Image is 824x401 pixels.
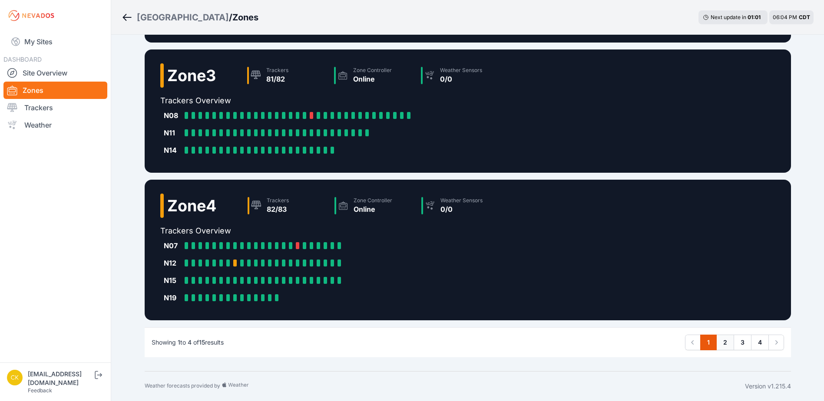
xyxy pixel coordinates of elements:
div: 0/0 [440,74,482,84]
a: Weather Sensors0/0 [417,63,504,88]
nav: Pagination [685,335,784,350]
span: CDT [799,14,810,20]
span: 06:04 PM [773,14,797,20]
a: 1 [700,335,717,350]
span: 15 [199,339,205,346]
div: Online [353,74,392,84]
h2: Zone 4 [167,197,216,214]
h2: Zone 3 [167,67,216,84]
div: Weather forecasts provided by [145,382,745,391]
p: Showing to of results [152,338,224,347]
div: Weather Sensors [440,67,482,74]
div: N15 [164,275,181,286]
a: Site Overview [3,64,107,82]
div: 81/82 [266,74,288,84]
div: N19 [164,293,181,303]
a: My Sites [3,31,107,52]
a: Trackers81/82 [244,63,331,88]
h2: Trackers Overview [160,95,504,107]
div: Online [354,204,392,214]
a: 3 [734,335,751,350]
span: Next update in [711,14,746,20]
span: / [229,11,232,23]
div: N11 [164,128,181,138]
a: Feedback [28,387,52,394]
h3: Zones [232,11,258,23]
span: DASHBOARD [3,56,42,63]
h2: Trackers Overview [160,225,505,237]
img: Nevados [7,9,56,23]
div: Weather Sensors [440,197,483,204]
div: Version v1.215.4 [745,382,791,391]
div: N07 [164,240,181,251]
span: 4 [188,339,192,346]
div: 82/83 [267,204,289,214]
div: 01 : 01 [748,14,763,21]
div: [EMAIL_ADDRESS][DOMAIN_NAME] [28,370,93,387]
div: Zone Controller [354,197,392,204]
div: Zone Controller [353,67,392,74]
div: N14 [164,145,181,155]
img: ckent@prim.com [7,370,23,385]
div: Trackers [266,67,288,74]
a: 4 [751,335,769,350]
span: 1 [178,339,180,346]
a: 2 [716,335,734,350]
div: N08 [164,110,181,121]
a: [GEOGRAPHIC_DATA] [137,11,229,23]
div: Trackers [267,197,289,204]
div: N12 [164,258,181,268]
a: Zones [3,82,107,99]
a: Weather Sensors0/0 [418,194,505,218]
a: Trackers82/83 [244,194,331,218]
a: Weather [3,116,107,134]
a: Trackers [3,99,107,116]
div: 0/0 [440,204,483,214]
nav: Breadcrumb [122,6,258,29]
